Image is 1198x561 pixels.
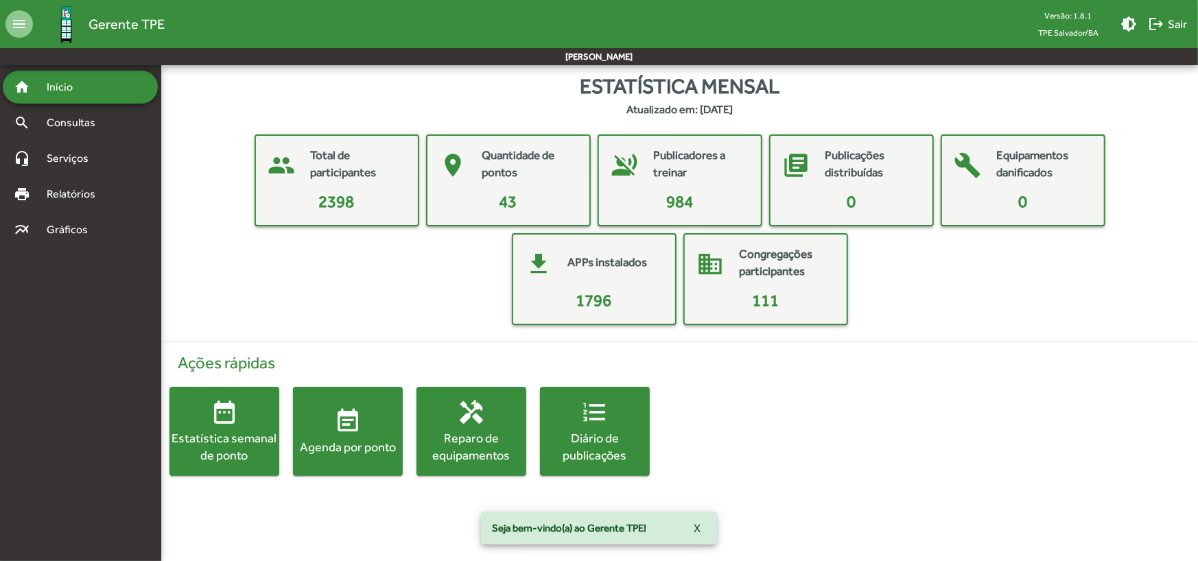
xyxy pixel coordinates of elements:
[948,145,989,186] mat-icon: build
[38,222,106,238] span: Gráficos
[654,147,747,182] mat-card-title: Publicadores a treinar
[997,147,1090,182] mat-card-title: Equipamentos danificados
[776,145,817,186] mat-icon: library_books
[492,521,646,535] span: Seja bem-vindo(a) ao Gerente TPE!
[38,186,113,202] span: Relatórios
[14,79,30,95] mat-icon: home
[334,407,362,435] mat-icon: event_note
[38,115,113,131] span: Consultas
[825,147,919,182] mat-card-title: Publicações distribuídas
[1120,16,1137,32] mat-icon: brightness_medium
[847,192,856,211] span: 0
[519,243,560,285] mat-icon: get_app
[14,150,30,167] mat-icon: headset_mic
[5,10,33,38] mat-icon: menu
[694,516,701,540] span: X
[1148,12,1187,36] span: Sair
[33,2,165,47] a: Gerente TPE
[38,79,93,95] span: Início
[1148,16,1164,32] mat-icon: logout
[580,71,779,102] span: Estatística mensal
[14,115,30,131] mat-icon: search
[1027,7,1109,24] div: Versão: 1.8.1
[540,387,650,476] button: Diário de publicações
[293,438,403,455] div: Agenda por ponto
[311,147,404,182] mat-card-title: Total de participantes
[1142,12,1193,36] button: Sair
[416,429,526,464] div: Reparo de equipamentos
[261,145,303,186] mat-icon: people
[319,192,355,211] span: 2398
[540,429,650,464] div: Diário de publicações
[666,192,693,211] span: 984
[740,246,833,280] mat-card-title: Congregações participantes
[581,398,609,426] mat-icon: format_list_numbered
[38,150,107,167] span: Serviços
[1027,24,1109,41] span: TPE Salvador/BA
[169,429,279,464] div: Estatística semanal de ponto
[626,102,733,118] strong: Atualizado em: [DATE]
[604,145,646,186] mat-icon: voice_over_off
[169,387,279,476] button: Estatística semanal de ponto
[211,398,238,426] mat-icon: date_range
[568,254,648,272] mat-card-title: APPs instalados
[433,145,474,186] mat-icon: place
[293,387,403,476] button: Agenda por ponto
[14,222,30,238] mat-icon: multiline_chart
[416,387,526,476] button: Reparo de equipamentos
[690,243,731,285] mat-icon: domain
[576,291,612,309] span: 1796
[458,398,485,426] mat-icon: handyman
[683,516,712,540] button: X
[89,13,165,35] span: Gerente TPE
[500,192,517,211] span: 43
[482,147,576,182] mat-card-title: Quantidade de pontos
[44,2,89,47] img: Logo
[1018,192,1027,211] span: 0
[752,291,779,309] span: 111
[169,353,1190,373] h4: Ações rápidas
[14,186,30,202] mat-icon: print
